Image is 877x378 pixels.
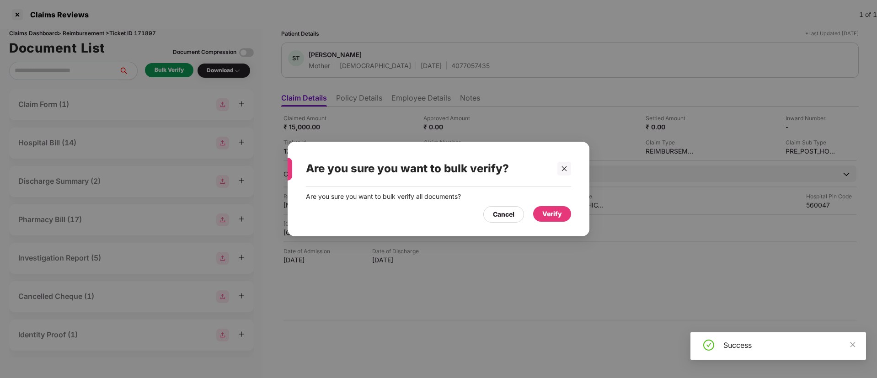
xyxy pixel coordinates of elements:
[850,341,856,348] span: close
[542,209,562,219] div: Verify
[306,151,549,186] div: Are you sure you want to bulk verify?
[703,340,714,351] span: check-circle
[561,165,567,172] span: close
[493,209,514,219] div: Cancel
[723,340,855,351] div: Success
[306,192,571,202] div: Are you sure you want to bulk verify all documents?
